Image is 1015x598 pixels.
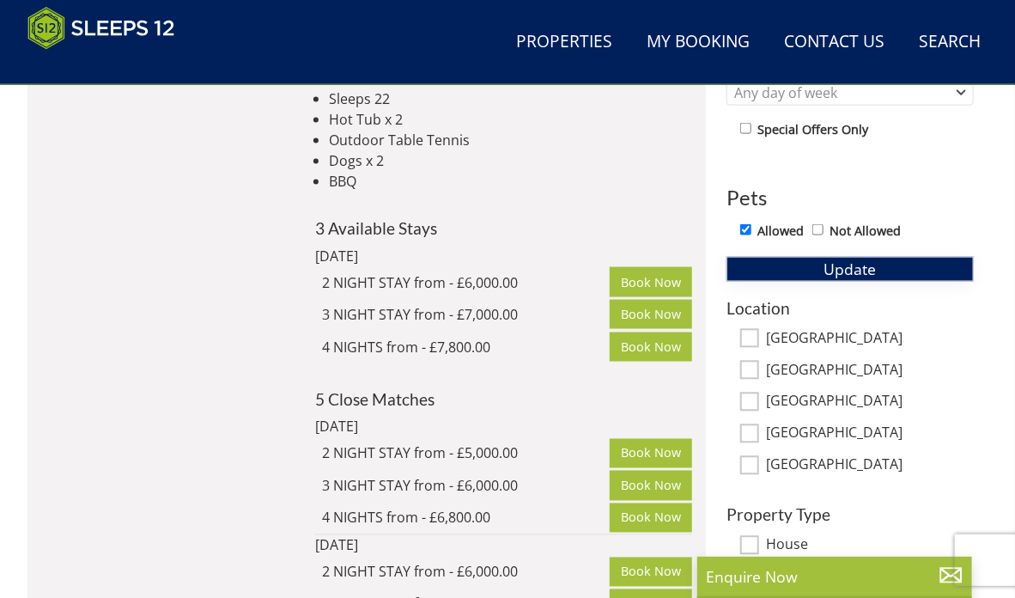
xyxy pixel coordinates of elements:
div: [DATE] [315,246,541,266]
div: Any day of week [730,83,952,102]
a: Properties [509,23,619,62]
div: [DATE] [315,535,541,556]
div: Combobox [726,80,974,106]
a: Book Now [610,300,692,329]
iframe: Customer reviews powered by Trustpilot [19,60,199,75]
label: [GEOGRAPHIC_DATA] [766,330,974,349]
label: House [766,537,974,556]
div: [DATE] [315,417,541,437]
a: Book Now [610,558,692,587]
a: Book Now [610,439,692,468]
div: 4 NIGHTS from - £7,800.00 [322,337,610,357]
div: 2 NIGHT STAY from - £5,000.00 [322,443,610,464]
label: [GEOGRAPHIC_DATA] [766,394,974,412]
a: Book Now [610,333,692,362]
a: Book Now [610,503,692,533]
h3: Location [726,299,974,317]
a: Book Now [610,471,692,500]
li: Sleeps 22 [329,88,692,109]
div: 3 NIGHT STAY from - £6,000.00 [322,476,610,497]
label: Special Offers Only [757,120,868,139]
p: Enquire Now [706,565,963,588]
h3: Property Type [726,506,974,524]
div: 2 NIGHT STAY from - £6,000.00 [322,562,610,583]
div: 4 NIGHTS from - £6,800.00 [322,508,610,528]
label: [GEOGRAPHIC_DATA] [766,457,974,476]
h4: 5 Close Matches [315,391,692,409]
label: Not Allowed [830,222,901,241]
a: Search [912,23,988,62]
a: Book Now [610,267,692,296]
span: Update [824,259,877,279]
label: [GEOGRAPHIC_DATA] [766,425,974,444]
h3: Pets [726,186,974,209]
li: Dogs x 2 [329,150,692,171]
label: [GEOGRAPHIC_DATA] [766,362,974,381]
img: Sleeps 12 [27,7,175,50]
h4: 3 Available Stays [315,219,692,237]
a: Contact Us [777,23,891,62]
div: 3 NIGHT STAY from - £7,000.00 [322,304,610,325]
li: Hot Tub x 2 [329,109,692,130]
a: My Booking [640,23,757,62]
div: 2 NIGHT STAY from - £6,000.00 [322,272,610,293]
button: Update [726,257,974,281]
li: Outdoor Table Tennis [329,130,692,150]
li: BBQ [329,171,692,192]
label: Allowed [757,222,804,241]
